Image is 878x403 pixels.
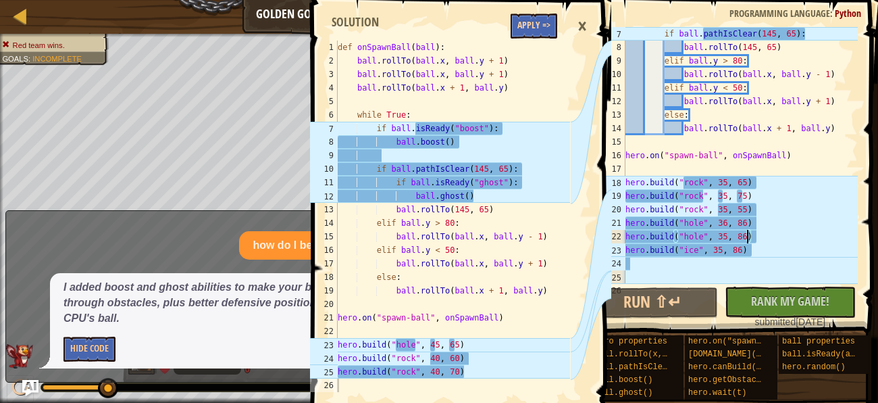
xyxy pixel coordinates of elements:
div: 3 [310,68,338,81]
div: 1 [310,41,338,54]
span: Red team wins. [13,41,65,49]
div: 12 [310,189,338,203]
div: [DATE] [731,315,848,329]
span: Programming language [729,7,830,20]
span: Goals [2,54,28,63]
div: 25 [598,270,625,284]
div: 26 [310,379,338,392]
div: 23 [598,243,625,257]
div: 17 [598,162,625,176]
div: 7 [598,27,625,41]
div: 10 [598,68,625,81]
div: Solution [325,14,386,31]
span: hero properties [594,337,667,346]
div: 9 [598,54,625,68]
div: 15 [310,230,338,243]
div: 21 [310,311,338,325]
div: 6 [310,108,338,122]
span: submitted [754,316,796,327]
span: : [830,7,835,20]
button: Ask AI [22,380,38,396]
div: 26 [598,284,625,298]
span: Rank My Game! [751,293,829,310]
span: Incomplete [32,54,82,63]
div: 10 [310,162,338,176]
span: hero.getObstacleAt(x, y) [688,375,805,385]
div: 18 [310,270,338,284]
span: : [28,54,32,63]
div: 8 [598,41,625,54]
div: 16 [310,243,338,257]
span: hero.random() [782,362,846,372]
div: 24 [310,352,338,365]
div: 14 [598,122,625,135]
div: 17 [310,257,338,270]
button: Ctrl + P: Play [7,375,34,403]
div: 14 [310,216,338,230]
div: 22 [310,325,338,338]
div: 11 [310,176,338,189]
span: ball.boost() [594,375,652,385]
div: 22 [598,230,625,243]
p: how do I beat a hard cpu [253,238,380,254]
span: hero.on("spawn-ball", f) [688,337,805,346]
div: 20 [598,203,625,216]
button: Run ⇧↵ [588,287,718,318]
span: ball.pathIsClear(x, y) [594,362,701,372]
li: Red team wins. [2,40,101,51]
div: 16 [598,149,625,162]
em: I added boost and ghost abilities to make your ball faster and pass through obstacles, plus bette... [63,281,406,324]
div: 18 [598,176,625,189]
div: 19 [598,189,625,203]
div: 11 [598,81,625,95]
div: 15 [598,135,625,149]
span: hero.wait(t) [688,388,746,398]
div: 13 [598,108,625,122]
span: ball.ghost() [594,388,652,398]
div: 9 [310,149,338,162]
div: 7 [310,122,338,135]
div: × [571,11,594,42]
img: AI [6,344,33,369]
span: hero.canBuild(x, y) [688,362,781,372]
div: 23 [310,338,338,352]
div: 20 [310,298,338,311]
div: 8 [310,135,338,149]
div: 13 [310,203,338,216]
span: ball.rollTo(x, y) [594,350,677,359]
button: Rank My Game! [725,287,855,318]
button: Hide Code [63,337,115,362]
span: Python [835,7,861,20]
span: [DOMAIN_NAME](type, x, y) [688,350,810,359]
div: 19 [310,284,338,298]
div: 4 [310,81,338,95]
div: 2 [310,54,338,68]
button: Apply => [511,14,557,39]
div: 21 [598,216,625,230]
div: 5 [310,95,338,108]
div: 24 [598,257,625,270]
div: 25 [310,365,338,379]
div: 12 [598,95,625,108]
span: ball properties [782,337,855,346]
